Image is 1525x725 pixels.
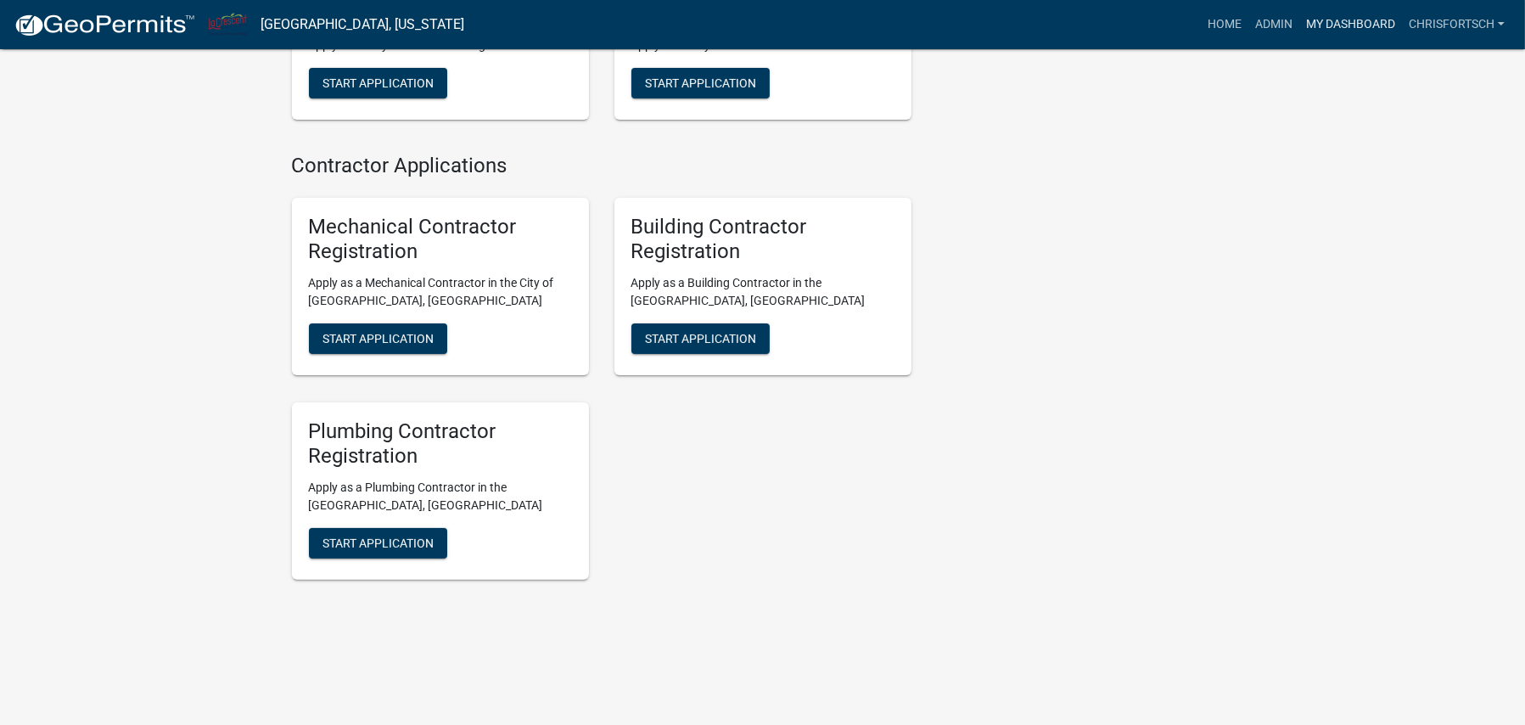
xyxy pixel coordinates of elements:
[322,332,434,346] span: Start Application
[309,323,447,354] button: Start Application
[261,10,464,39] a: [GEOGRAPHIC_DATA], [US_STATE]
[631,215,894,264] h5: Building Contractor Registration
[322,76,434,89] span: Start Application
[1402,8,1511,41] a: ChrisFortsch
[1201,8,1248,41] a: Home
[292,154,911,178] h4: Contractor Applications
[645,332,756,346] span: Start Application
[1299,8,1402,41] a: My Dashboard
[322,536,434,549] span: Start Application
[631,323,770,354] button: Start Application
[1248,8,1299,41] a: Admin
[309,528,447,559] button: Start Application
[292,154,911,593] wm-workflow-list-section: Contractor Applications
[645,76,756,89] span: Start Application
[309,68,447,98] button: Start Application
[309,274,572,310] p: Apply as a Mechanical Contractor in the City of [GEOGRAPHIC_DATA], [GEOGRAPHIC_DATA]
[309,215,572,264] h5: Mechanical Contractor Registration
[631,274,894,310] p: Apply as a Building Contractor in the [GEOGRAPHIC_DATA], [GEOGRAPHIC_DATA]
[309,479,572,514] p: Apply as a Plumbing Contractor in the [GEOGRAPHIC_DATA], [GEOGRAPHIC_DATA]
[631,68,770,98] button: Start Application
[309,419,572,469] h5: Plumbing Contractor Registration
[209,13,247,36] img: City of La Crescent, Minnesota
